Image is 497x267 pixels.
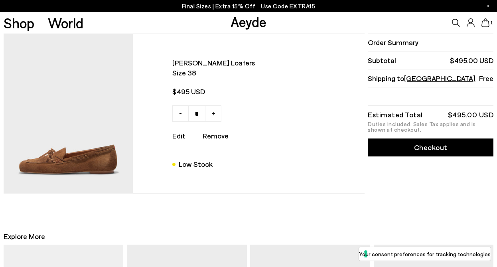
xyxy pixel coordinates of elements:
[182,1,316,11] p: Final Sizes | Extra 15% Off
[179,108,182,118] span: -
[205,105,221,122] a: +
[404,74,475,83] span: [GEOGRAPHIC_DATA]
[368,121,493,133] div: Duties included, Sales Tax applies and is shown at checkout.
[231,13,266,30] a: Aeyde
[172,68,313,78] span: Size 38
[359,250,491,258] label: Your consent preferences for tracking technologies
[48,16,83,30] a: World
[368,138,493,156] a: Checkout
[211,108,215,118] span: +
[368,73,475,83] span: Shipping to
[261,2,315,10] span: Navigate to /collections/ss25-final-sizes
[172,131,185,140] a: Edit
[172,87,313,97] span: $495 USD
[203,131,229,140] u: Remove
[179,159,213,170] div: Low Stock
[4,34,133,193] img: AEYDE_JASPERCOWSUEDELEATHERTOBACCO_1_580x.jpg
[450,55,493,65] span: $495.00 USD
[172,105,189,122] a: -
[172,58,313,68] span: [PERSON_NAME] loafers
[4,16,34,30] a: Shop
[489,21,493,25] span: 1
[368,34,493,51] li: Order Summary
[359,247,491,261] button: Your consent preferences for tracking technologies
[448,112,494,117] div: $495.00 USD
[479,73,493,83] span: Free
[368,112,423,117] div: Estimated Total
[368,51,493,69] li: Subtotal
[481,18,489,27] a: 1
